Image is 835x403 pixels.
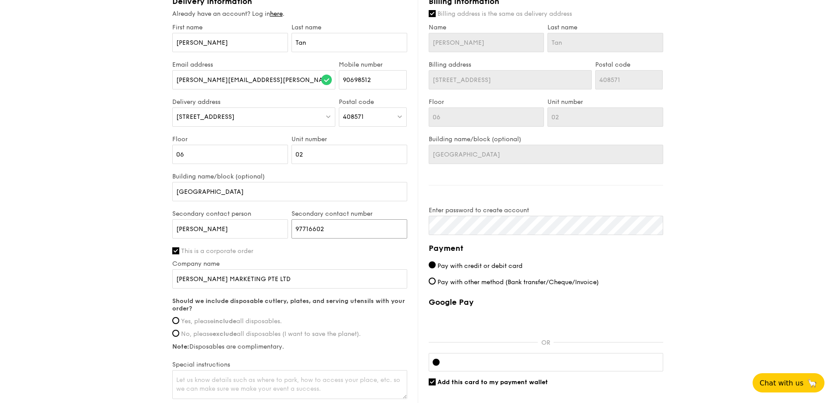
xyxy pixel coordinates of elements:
img: icon-success.f839ccf9.svg [321,75,332,85]
span: This is a corporate order [181,247,253,255]
label: Google Pay [429,297,663,307]
label: Unit number [547,98,663,106]
img: icon-dropdown.fa26e9f9.svg [325,113,331,120]
button: Chat with us🦙 [753,373,824,392]
strong: include [213,317,236,325]
label: Floor [429,98,544,106]
span: Yes, please all disposables. [181,317,282,325]
label: Last name [547,24,663,31]
span: Billing address is the same as delivery address [437,10,572,18]
label: Billing address [429,61,592,68]
label: Last name [291,24,407,31]
strong: exclude [213,330,237,338]
label: Building name/block (optional) [429,136,663,143]
strong: Note: [172,343,189,350]
iframe: Secure card payment input frame [447,359,659,366]
label: Company name [172,260,407,267]
span: No, please all disposables (I want to save the planet). [181,330,361,338]
label: Floor [172,136,288,143]
a: here [270,10,283,18]
label: Enter password to create account [429,207,663,214]
label: Mobile number [339,61,407,68]
p: OR [538,339,554,346]
strong: Should we include disposable cutlery, plates, and serving utensils with your order? [172,297,405,312]
span: 408571 [343,113,364,121]
label: Postal code [339,98,407,106]
img: icon-dropdown.fa26e9f9.svg [397,113,403,120]
input: Pay with other method (Bank transfer/Cheque/Invoice) [429,278,436,285]
iframe: Secure payment button frame [429,312,663,332]
h4: Payment [429,242,663,254]
span: Pay with credit or debit card [437,262,522,270]
input: This is a corporate order [172,247,179,254]
label: Disposables are complimentary. [172,343,407,350]
input: Pay with credit or debit card [429,261,436,268]
label: Unit number [291,136,407,143]
input: No, pleaseexcludeall disposables (I want to save the planet). [172,330,179,337]
input: Yes, pleaseincludeall disposables. [172,317,179,324]
span: Add this card to my payment wallet [437,378,548,386]
label: Secondary contact person [172,210,288,218]
label: Secondary contact number [291,210,407,218]
span: Chat with us [760,379,803,387]
label: Building name/block (optional) [172,173,407,180]
label: Postal code [595,61,663,68]
label: Name [429,24,544,31]
label: Email address [172,61,336,68]
label: Delivery address [172,98,336,106]
span: 🦙 [807,378,817,388]
input: Billing address is the same as delivery address [429,10,436,17]
div: Already have an account? Log in . [172,10,407,18]
label: Special instructions [172,361,407,368]
label: First name [172,24,288,31]
span: Pay with other method (Bank transfer/Cheque/Invoice) [437,278,599,286]
span: [STREET_ADDRESS] [176,113,235,121]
